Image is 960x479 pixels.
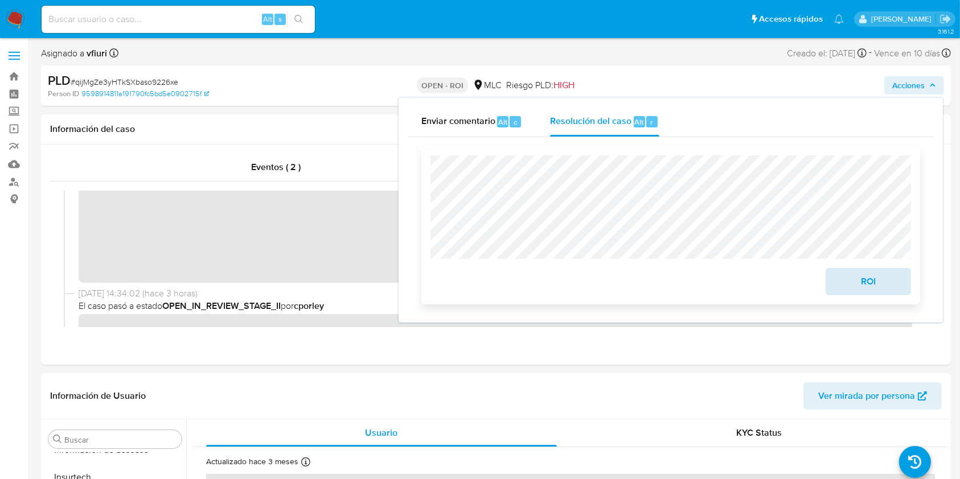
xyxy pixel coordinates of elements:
[834,14,844,24] a: Notificaciones
[884,76,944,94] button: Acciones
[826,268,911,295] button: ROI
[787,46,867,61] div: Creado el: [DATE]
[84,47,107,60] b: vfiuri
[53,435,62,444] button: Buscar
[278,14,282,24] span: s
[736,426,782,439] span: KYC Status
[840,269,896,294] span: ROI
[803,382,942,410] button: Ver mirada por persona
[498,117,507,127] span: Alt
[64,435,177,445] input: Buscar
[506,79,575,92] span: Riesgo PLD:
[263,14,272,24] span: Alt
[473,79,502,92] div: MLC
[869,46,872,61] span: -
[287,11,310,27] button: search-icon
[81,89,209,99] a: 9598914811a191790fc5bd5e0902715f
[417,77,468,93] p: OPEN - ROI
[365,426,397,439] span: Usuario
[871,14,936,24] p: valentina.fiuri@mercadolibre.com
[514,117,517,127] span: c
[206,456,298,467] p: Actualizado hace 3 meses
[892,76,925,94] span: Acciones
[874,47,940,60] span: Vence en 10 días
[421,115,495,128] span: Enviar comentario
[759,13,823,25] span: Accesos rápidos
[48,89,79,99] b: Person ID
[41,47,107,60] span: Asignado a
[550,115,631,128] span: Resolución del caso
[650,117,653,127] span: r
[251,160,301,174] span: Eventos ( 2 )
[940,13,951,25] a: Salir
[635,117,644,127] span: Alt
[42,12,315,27] input: Buscar usuario o caso...
[50,390,146,402] h1: Información de Usuario
[50,123,942,135] h1: Información del caso
[818,382,915,410] span: Ver mirada por persona
[48,71,71,89] b: PLD
[71,76,178,88] span: # qijMgZe3yHTkSXbaso9226xe
[553,79,575,92] span: HIGH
